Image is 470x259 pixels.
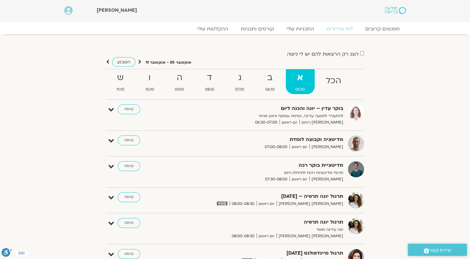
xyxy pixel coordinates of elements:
a: מפגשים קרובים [359,26,406,32]
span: יום ראשון [257,233,276,239]
img: vodicon [217,202,227,205]
strong: ג [226,71,254,85]
span: 09.10 [165,86,194,93]
span: 06.10 [255,86,285,93]
strong: ו [135,71,164,85]
span: יום ראשון [280,119,299,126]
a: קורסים ותכניות [235,26,280,32]
span: יום ראשון [257,201,276,207]
strong: ד [195,71,224,85]
span: 05.10 [286,86,315,93]
a: הכל [316,69,351,94]
a: ב06.10 [255,69,285,94]
strong: ב [255,71,285,85]
span: [PERSON_NAME] רוחם [299,119,343,126]
strong: תרגול יוגה תרפיה – [DATE] [191,192,343,201]
strong: בוקר עדין – יוגה והכנה ליום [191,104,343,113]
a: התכניות שלי [280,26,320,32]
a: ה09.10 [165,69,194,94]
span: 07:00-08:00 [262,144,290,150]
span: 06:30-07:00 [253,119,280,126]
a: יצירת קשר [408,244,467,256]
span: [PERSON_NAME] [PERSON_NAME] [276,233,343,239]
a: כניסה [118,104,140,114]
span: 11.10 [107,86,135,93]
span: [PERSON_NAME] [97,7,137,14]
span: 08:00-08:30 [230,201,257,207]
span: 07.10 [226,86,254,93]
span: 08.10 [195,86,224,93]
p: להתעורר לתנועה עדינה, נשימה עמוקה ורוגע פנימי [191,113,343,119]
strong: תרגול יוגה תרפיה [191,218,343,226]
a: לוח שידורים [320,26,359,32]
a: השבוע [112,57,135,67]
a: ש11.10 [107,69,135,94]
span: יצירת קשר [429,246,451,255]
span: [PERSON_NAME] [PERSON_NAME] [276,201,343,207]
a: ו10.10 [135,69,164,94]
span: יום ראשון [290,176,309,183]
a: כניסה [118,192,140,202]
a: כניסה [118,218,140,228]
strong: ה [165,71,194,85]
strong: מדיטציית בוקר רכה [191,161,343,170]
a: כניסה [118,249,140,259]
strong: ש [107,71,135,85]
strong: תרגול מיינדפולנס [DATE] [191,249,343,257]
a: כניסה [118,135,140,145]
nav: Menu [64,26,406,32]
a: ד08.10 [195,69,224,94]
span: 07:30-08:00 [263,176,290,183]
span: [PERSON_NAME] [309,144,343,150]
label: הצג רק הרצאות להם יש לי גישה [287,51,358,57]
strong: מדיטציה וקבוצה לומדת [191,135,343,144]
a: ג07.10 [226,69,254,94]
span: יום ראשון [290,144,309,150]
p: תרגול מדיטציות רכות לתחילת היום [191,170,343,176]
a: ההקלטות שלי [191,26,235,32]
span: השבוע [117,59,130,65]
a: א05.10 [286,69,315,94]
span: 08:00-08:30 [230,233,257,239]
span: [PERSON_NAME] [309,176,343,183]
a: כניסה [118,161,140,171]
span: 10.10 [135,86,164,93]
strong: הכל [316,74,351,88]
p: אוקטובר 05 - אוקטובר 11 [146,59,191,66]
p: יוגה עדינה מאוד [191,226,343,233]
strong: א [286,71,315,85]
